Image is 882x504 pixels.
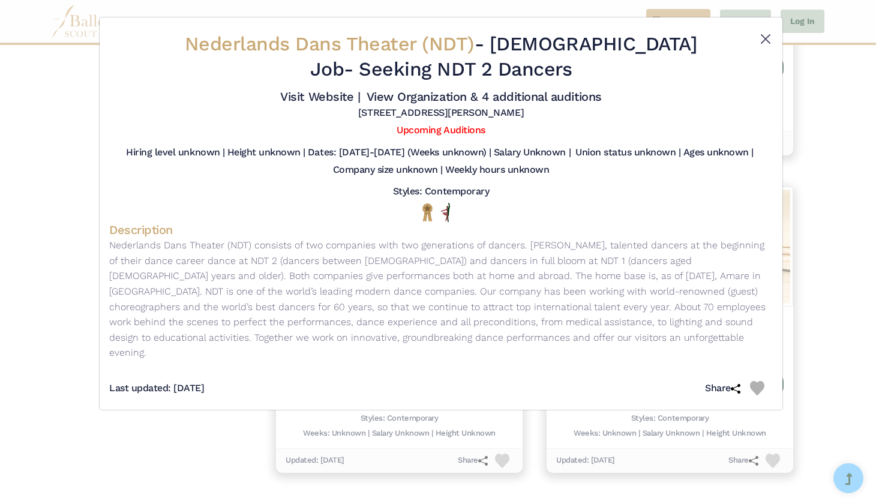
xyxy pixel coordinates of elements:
h4: Description [109,222,773,238]
h5: Weekly hours unknown [445,164,549,176]
h5: Company size unknown | [333,164,443,176]
a: View Organization & 4 additional auditions [367,89,602,104]
a: Visit Website | [280,89,360,104]
h5: Share [705,382,750,395]
button: Close [758,32,773,46]
h5: Union status unknown | [575,146,680,159]
h5: Styles: Contemporary [393,185,489,198]
h5: Salary Unknown | [494,146,571,159]
h5: Hiring level unknown | [126,146,224,159]
img: Heart [750,381,764,395]
img: All [441,203,450,222]
h2: - - Seeking NDT 2 Dancers [164,32,718,82]
span: [DEMOGRAPHIC_DATA] Job [310,32,698,80]
p: Nederlands Dans Theater (NDT) consists of two companies with two generations of dancers. [PERSON_... [109,238,773,361]
a: Upcoming Auditions [397,124,485,136]
span: Nederlands Dans Theater (NDT) [185,32,475,55]
h5: Height unknown | [227,146,305,159]
h5: Ages unknown | [683,146,754,159]
h5: [STREET_ADDRESS][PERSON_NAME] [358,107,524,119]
img: National [420,203,435,221]
h5: Last updated: [DATE] [109,382,204,395]
h5: Dates: [DATE]-[DATE] (Weeks unknown) | [308,146,491,159]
